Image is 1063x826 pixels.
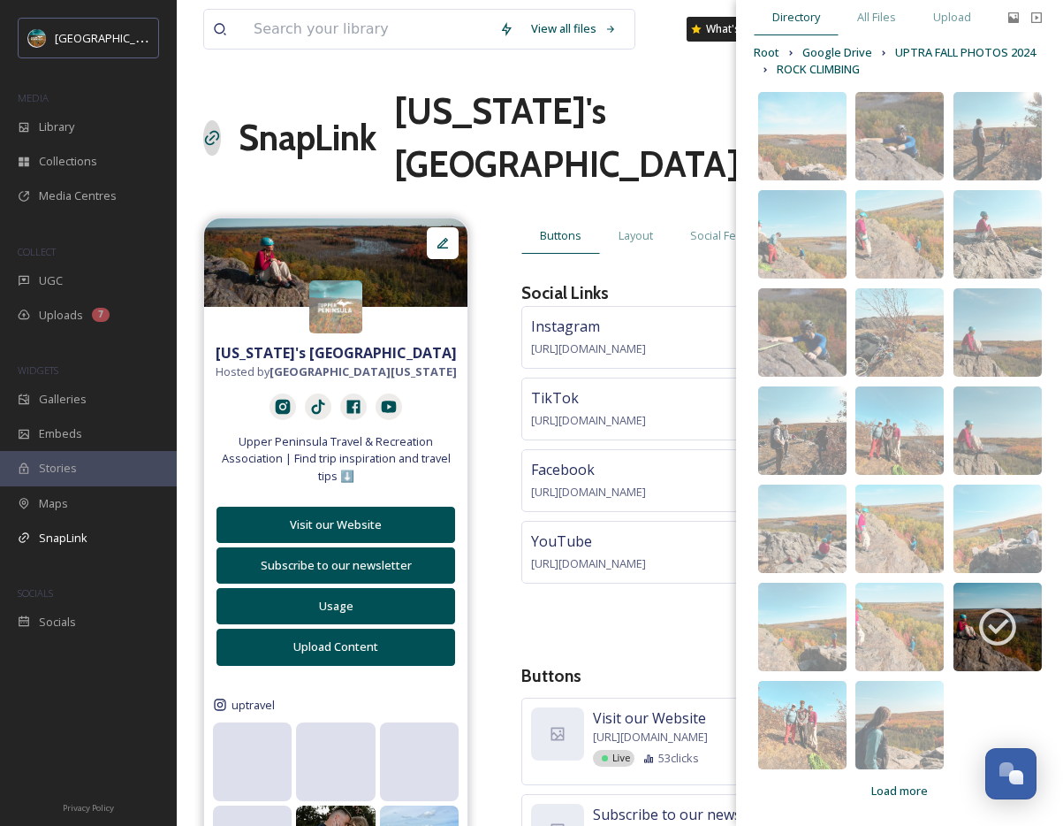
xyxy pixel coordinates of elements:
span: UGC [39,272,63,289]
span: COLLECT [18,245,56,258]
span: Media Centres [39,187,117,204]
span: UPTRA FALL PHOTOS 2024 [895,44,1036,61]
span: 53 clicks [658,750,699,767]
img: 0157acbc-ca0f-4d19-a5f7-f6f62de64749.jpg [855,288,944,377]
span: YouTube [531,532,592,551]
img: 092d4046-a9ca-40ea-84d3-ad98fd261e44.jpg [758,190,847,279]
input: Search your library [245,10,490,49]
span: uptravel [232,697,275,714]
div: Visit our Website [226,516,445,533]
img: bf6773a4-8602-4950-a11e-60e3ad891bd0.jpg [758,386,847,475]
h3: Social Links [521,280,609,306]
div: Subscribe to our newsletter [226,557,445,574]
img: 38dc1ca8-717e-4d95-9462-fde781f76b64.jpg [953,583,1042,671]
span: [URL][DOMAIN_NAME] [531,340,646,356]
span: [URL][DOMAIN_NAME] [531,555,646,571]
a: Privacy Policy [63,796,114,817]
img: ca81b5e6-9bde-4f6d-b88d-6a42fe4d09a1.jpg [953,92,1042,180]
span: Layout [619,227,653,244]
span: Directory [772,9,820,26]
span: MEDIA [18,91,49,104]
span: Google Drive [802,44,872,61]
span: Hosted by [216,363,457,380]
img: fb6d5fff-91d9-449f-a040-b82cd4916313.jpg [855,92,944,180]
a: What's New [687,17,775,42]
img: 6373f52b-d58f-478e-9236-dc27858ac894.jpg [953,485,1042,573]
span: Subscribe to our newsletter [593,804,778,825]
span: SOCIALS [18,586,53,600]
span: Instagram [531,317,600,336]
div: Upload Content [226,639,445,655]
img: bb1e0aa7-d8e0-4417-981b-d4ac4b69f208.jpg [953,190,1042,279]
span: Library [39,119,74,135]
h1: [US_STATE]'s [GEOGRAPHIC_DATA] [394,85,740,191]
div: Live [593,750,634,767]
span: Privacy Policy [63,802,114,814]
button: Open Chat [985,748,1036,799]
button: Visit our Website [216,507,455,543]
strong: [US_STATE]'s [GEOGRAPHIC_DATA] [216,343,457,363]
h3: Buttons [521,663,1036,689]
span: [GEOGRAPHIC_DATA][US_STATE] [55,29,227,46]
span: [URL][DOMAIN_NAME] [531,412,646,428]
button: Upload Content [216,629,455,665]
button: Subscribe to our newsletter [216,547,455,584]
img: Snapsea%20Profile.jpg [309,280,362,333]
span: Embeds [39,425,82,442]
img: 38dc1ca8-717e-4d95-9462-fde781f76b64.jpg [204,218,467,307]
img: e0a0ba6e-a69f-4174-87ed-68281faa2be9.jpg [758,92,847,180]
span: Galleries [39,391,87,408]
span: Upper Peninsula Travel & Recreation Association | Find trip inspiration and travel tips ⬇️ [213,433,459,485]
span: Root [754,44,779,61]
img: a385ae19-81da-470b-a2be-9baf45c16e3c.jpg [953,288,1042,377]
span: Uploads [39,307,83,324]
span: [URL][DOMAIN_NAME] [593,729,708,746]
img: eb524125-94d2-497a-8e59-36da994af9da.jpg [855,386,944,475]
strong: [GEOGRAPHIC_DATA][US_STATE] [270,363,457,379]
button: Usage [216,588,455,624]
span: Visit our Website [593,707,706,729]
span: [URL][DOMAIN_NAME] [531,484,646,500]
span: TikTok [531,388,579,408]
span: All Files [857,9,896,26]
span: Load more [871,783,928,799]
span: SnapLink [39,530,87,547]
span: Stories [39,460,77,477]
a: View all files [522,11,626,46]
span: Collections [39,153,97,170]
img: 540fefc1-e573-4e97-aa0a-2957726c7180.jpg [855,485,944,573]
span: Upload [933,9,971,26]
img: be971256-3f1c-4cbd-99e1-e18cd2a4b064.jpg [758,681,847,769]
img: c5840029-7642-4f98-a94d-3ac765800523.jpg [855,681,944,769]
span: Buttons [540,227,581,244]
img: be988170-24b2-4d02-92ee-734ca6736e19.jpg [758,583,847,671]
div: 7 [92,308,110,322]
img: b09baa89-da17-4c12-a5e0-ebf1619ad9ff.jpg [953,386,1042,475]
span: WIDGETS [18,363,58,377]
span: ROCK CLIMBING [777,61,860,78]
img: Snapsea%20Profile.jpg [28,29,46,47]
a: SnapLink [239,111,376,164]
span: Facebook [531,460,595,479]
span: Social Feed [690,227,750,244]
span: Maps [39,495,68,512]
img: 4a4a113a-2779-4ccb-ac36-dd48d8b659ab.jpg [855,583,944,671]
img: 206cf9ff-d854-48bb-a0e8-bf71b5db22a9.jpg [855,190,944,279]
div: Usage [226,598,445,615]
img: 122beef8-1787-4d28-bbcc-f9e23f2e4b49.jpg [758,485,847,573]
span: Socials [39,614,76,631]
img: 35f3baf4-ded9-4bf0-8701-97d3f6b72202.jpg [758,288,847,377]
